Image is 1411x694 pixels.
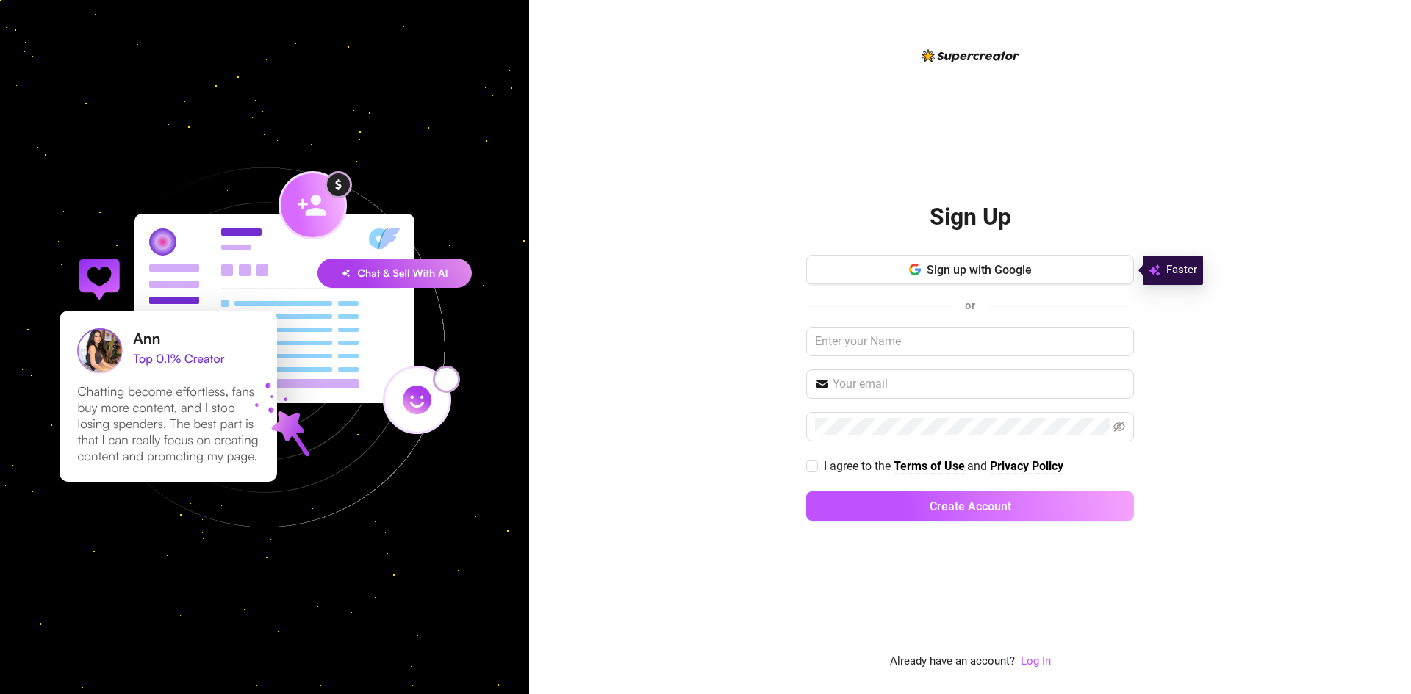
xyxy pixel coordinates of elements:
[890,653,1015,670] span: Already have an account?
[1021,654,1051,668] a: Log In
[990,459,1063,473] strong: Privacy Policy
[806,255,1134,284] button: Sign up with Google
[10,93,519,601] img: signup-background-D0MIrEPF.svg
[1166,261,1197,279] span: Faster
[894,459,965,474] a: Terms of Use
[1021,653,1051,670] a: Log In
[930,499,1011,513] span: Create Account
[1149,261,1160,279] img: svg%3e
[965,299,975,312] span: or
[990,459,1063,474] a: Privacy Policy
[967,459,990,473] span: and
[1113,421,1125,433] span: eye-invisible
[930,202,1011,232] h2: Sign Up
[922,49,1019,62] img: logo-BBDzfeDw.svg
[894,459,965,473] strong: Terms of Use
[824,459,894,473] span: I agree to the
[806,327,1134,356] input: Enter your Name
[927,263,1032,277] span: Sign up with Google
[833,375,1125,393] input: Your email
[806,491,1134,521] button: Create Account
